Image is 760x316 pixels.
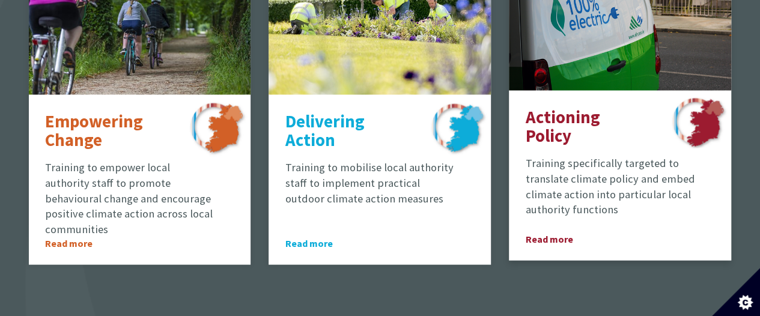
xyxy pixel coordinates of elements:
[45,112,168,150] p: Empowering Change
[45,160,216,237] p: Training to empower local authority staff to promote behavioural change and encourage positive cl...
[526,156,696,217] p: Training specifically targeted to translate climate policy and embed climate action into particul...
[526,232,592,246] span: Read more
[45,236,112,251] span: Read more
[285,236,352,251] span: Read more
[712,268,760,316] button: Set cookie preferences
[285,160,456,206] p: Training to mobilise local authority staff to implement practical outdoor climate action measures
[285,112,409,150] p: Delivering Action
[526,108,649,146] p: Actioning Policy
